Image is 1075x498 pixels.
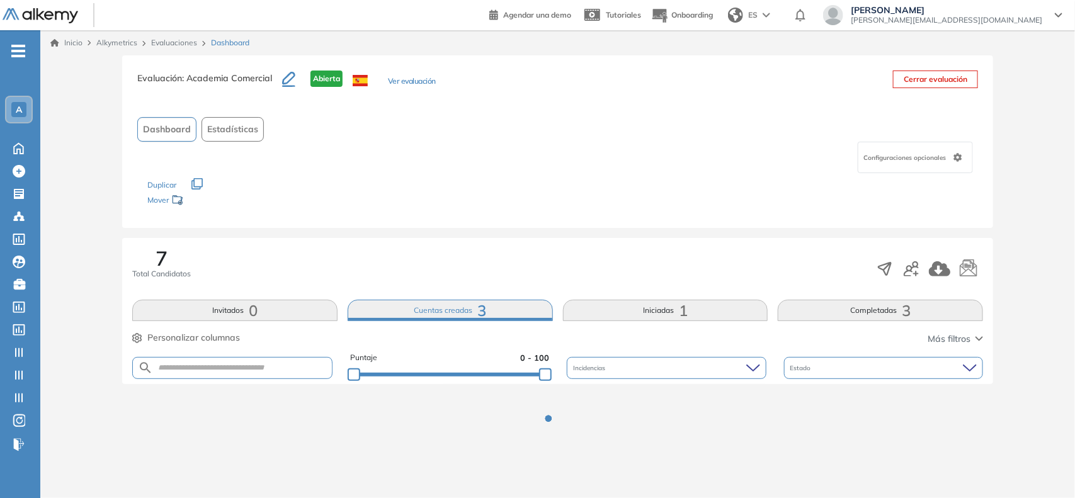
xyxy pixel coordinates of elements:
[388,76,436,89] button: Ver evaluación
[156,248,168,268] span: 7
[520,352,549,364] span: 0 - 100
[748,9,758,21] span: ES
[651,2,713,29] button: Onboarding
[137,117,196,142] button: Dashboard
[350,352,377,364] span: Puntaje
[207,123,258,136] span: Estadísticas
[143,123,191,136] span: Dashboard
[784,357,983,379] div: Estado
[11,50,25,52] i: -
[893,71,978,88] button: Cerrar evaluación
[96,38,137,47] span: Alkymetrics
[16,105,22,115] span: A
[763,13,770,18] img: arrow
[202,117,264,142] button: Estadísticas
[132,300,338,321] button: Invitados0
[928,332,970,346] span: Más filtros
[790,363,814,373] span: Estado
[147,331,240,344] span: Personalizar columnas
[211,37,249,48] span: Dashboard
[151,38,197,47] a: Evaluaciones
[50,37,82,48] a: Inicio
[928,332,983,346] button: Más filtros
[851,15,1042,25] span: [PERSON_NAME][EMAIL_ADDRESS][DOMAIN_NAME]
[132,331,240,344] button: Personalizar columnas
[489,6,571,21] a: Agendar una demo
[728,8,743,23] img: world
[573,363,608,373] span: Incidencias
[353,75,368,86] img: ESP
[671,10,713,20] span: Onboarding
[147,180,176,190] span: Duplicar
[563,300,768,321] button: Iniciadas1
[138,360,153,376] img: SEARCH_ALT
[348,300,553,321] button: Cuentas creadas3
[858,142,973,173] div: Configuraciones opcionales
[863,153,948,162] span: Configuraciones opcionales
[606,10,641,20] span: Tutoriales
[778,300,983,321] button: Completadas3
[567,357,766,379] div: Incidencias
[182,72,272,84] span: : Academia Comercial
[147,190,273,213] div: Mover
[132,268,191,280] span: Total Candidatos
[137,71,282,97] h3: Evaluación
[3,8,78,24] img: Logo
[851,5,1042,15] span: [PERSON_NAME]
[310,71,343,87] span: Abierta
[503,10,571,20] span: Agendar una demo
